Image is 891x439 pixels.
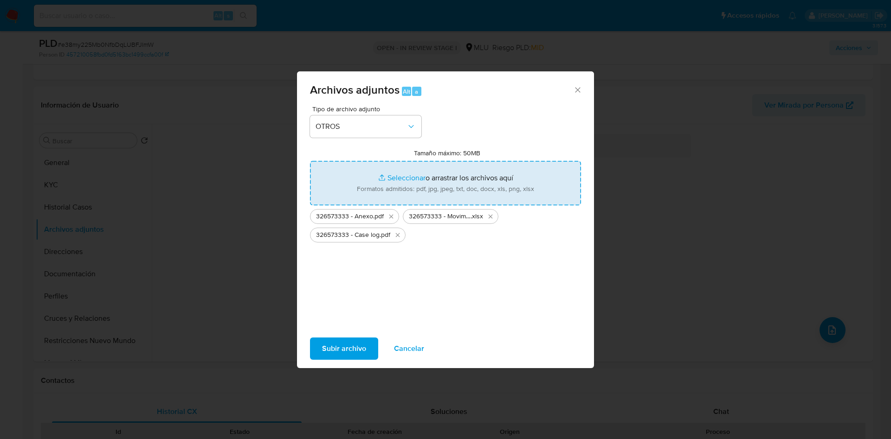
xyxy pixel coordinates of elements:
[316,122,407,131] span: OTROS
[310,337,378,360] button: Subir archivo
[394,338,424,359] span: Cancelar
[322,338,366,359] span: Subir archivo
[386,211,397,222] button: Eliminar 326573333 - Anexo.pdf
[382,337,436,360] button: Cancelar
[380,230,390,240] span: .pdf
[310,82,400,98] span: Archivos adjuntos
[316,212,373,221] span: 326573333 - Anexo
[415,87,418,96] span: a
[414,149,480,157] label: Tamaño máximo: 50MB
[471,212,483,221] span: .xlsx
[373,212,384,221] span: .pdf
[485,211,496,222] button: Eliminar 326573333 - Movimientos.xlsx
[409,212,471,221] span: 326573333 - Movimientos
[573,85,581,94] button: Cerrar
[403,87,410,96] span: Alt
[392,229,403,241] button: Eliminar 326573333 - Case log.pdf
[316,230,380,240] span: 326573333 - Case log
[310,115,421,138] button: OTROS
[312,106,424,112] span: Tipo de archivo adjunto
[310,205,581,242] ul: Archivos seleccionados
